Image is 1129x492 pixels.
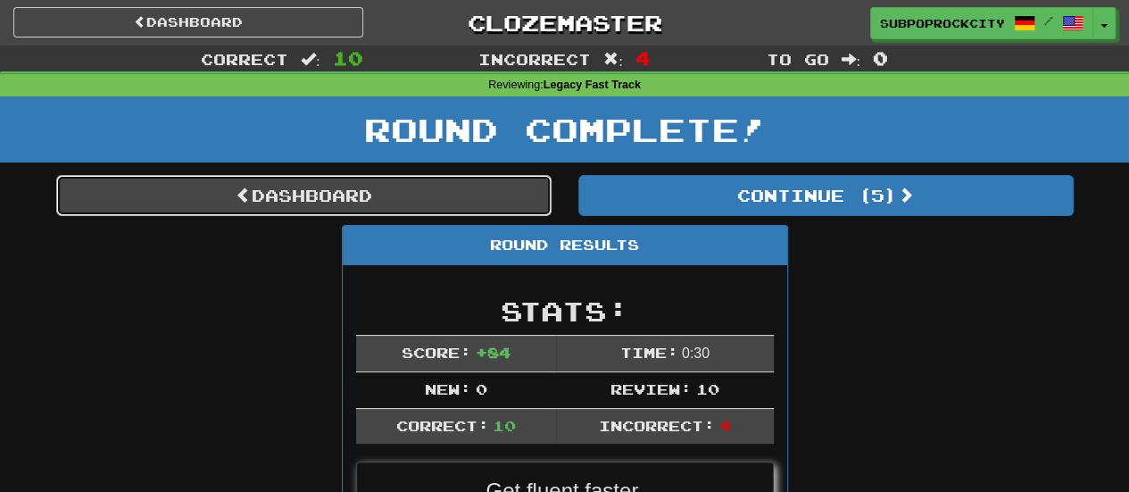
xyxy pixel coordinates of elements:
span: New: [425,380,471,397]
span: Score: [402,344,471,361]
h2: Stats: [356,296,774,326]
a: Dashboard [13,7,363,38]
span: Incorrect [478,50,591,68]
span: 10 [333,47,363,69]
button: Continue (5) [578,175,1074,216]
div: Round Results [343,226,787,265]
span: To go [766,50,828,68]
span: Review: [610,380,692,397]
a: Clozemaster [390,7,740,38]
span: 0 [873,47,888,69]
a: subpoprockcity / [870,7,1093,39]
span: 4 [635,47,651,69]
span: 4 [718,417,730,434]
span: subpoprockcity [880,15,1005,31]
span: Correct: [395,417,488,434]
span: 10 [493,417,516,434]
h1: Round Complete! [6,112,1123,147]
span: Correct [201,50,288,68]
span: : [841,52,860,67]
span: : [301,52,320,67]
span: + 84 [475,344,510,361]
a: Dashboard [56,175,552,216]
span: 10 [695,380,718,397]
span: Incorrect: [599,417,715,434]
span: 0 : 30 [682,346,710,361]
span: 0 [475,380,486,397]
span: / [1044,14,1053,27]
strong: Legacy Fast Track [544,79,641,91]
span: Time: [619,344,677,361]
span: : [603,52,623,67]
